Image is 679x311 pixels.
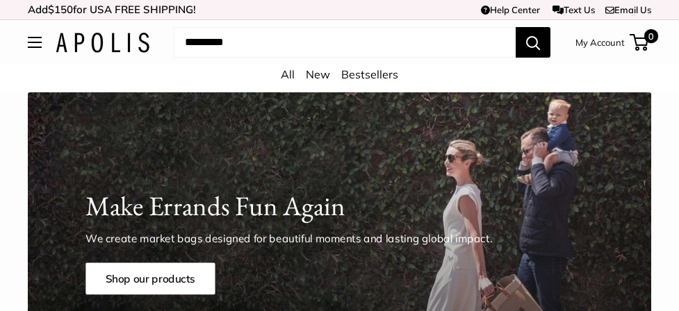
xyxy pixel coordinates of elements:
[481,4,540,15] a: Help Center
[553,4,595,15] a: Text Us
[56,33,149,53] img: Apolis
[341,67,398,81] a: Bestsellers
[85,187,625,226] h1: Make Errands Fun Again
[605,4,651,15] a: Email Us
[28,37,42,48] button: Open menu
[174,27,516,58] input: Search...
[48,3,73,16] span: $150
[631,34,648,51] a: 0
[281,67,295,81] a: All
[306,67,330,81] a: New
[516,27,550,58] button: Search
[85,230,515,246] p: We create market bags designed for beautiful moments and lasting global impact.
[575,34,625,51] a: My Account
[644,29,658,43] span: 0
[85,262,215,294] a: Shop our products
